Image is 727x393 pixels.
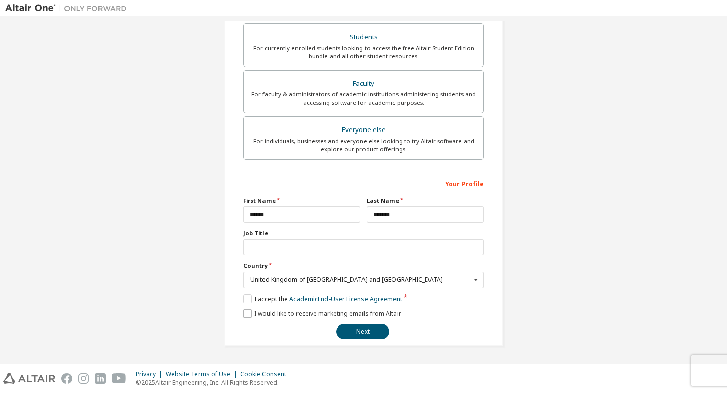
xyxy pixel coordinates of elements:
[3,373,55,384] img: altair_logo.svg
[250,123,477,137] div: Everyone else
[250,44,477,60] div: For currently enrolled students looking to access the free Altair Student Edition bundle and all ...
[243,229,484,237] label: Job Title
[243,261,484,270] label: Country
[136,370,166,378] div: Privacy
[336,324,389,339] button: Next
[166,370,240,378] div: Website Terms of Use
[5,3,132,13] img: Altair One
[240,370,292,378] div: Cookie Consent
[250,137,477,153] div: For individuals, businesses and everyone else looking to try Altair software and explore our prod...
[112,373,126,384] img: youtube.svg
[250,77,477,91] div: Faculty
[289,294,402,303] a: Academic End-User License Agreement
[243,309,401,318] label: I would like to receive marketing emails from Altair
[243,196,360,205] label: First Name
[61,373,72,384] img: facebook.svg
[95,373,106,384] img: linkedin.svg
[243,294,402,303] label: I accept the
[250,90,477,107] div: For faculty & administrators of academic institutions administering students and accessing softwa...
[250,30,477,44] div: Students
[78,373,89,384] img: instagram.svg
[136,378,292,387] p: © 2025 Altair Engineering, Inc. All Rights Reserved.
[367,196,484,205] label: Last Name
[243,175,484,191] div: Your Profile
[250,277,471,283] div: United Kingdom of [GEOGRAPHIC_DATA] and [GEOGRAPHIC_DATA]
